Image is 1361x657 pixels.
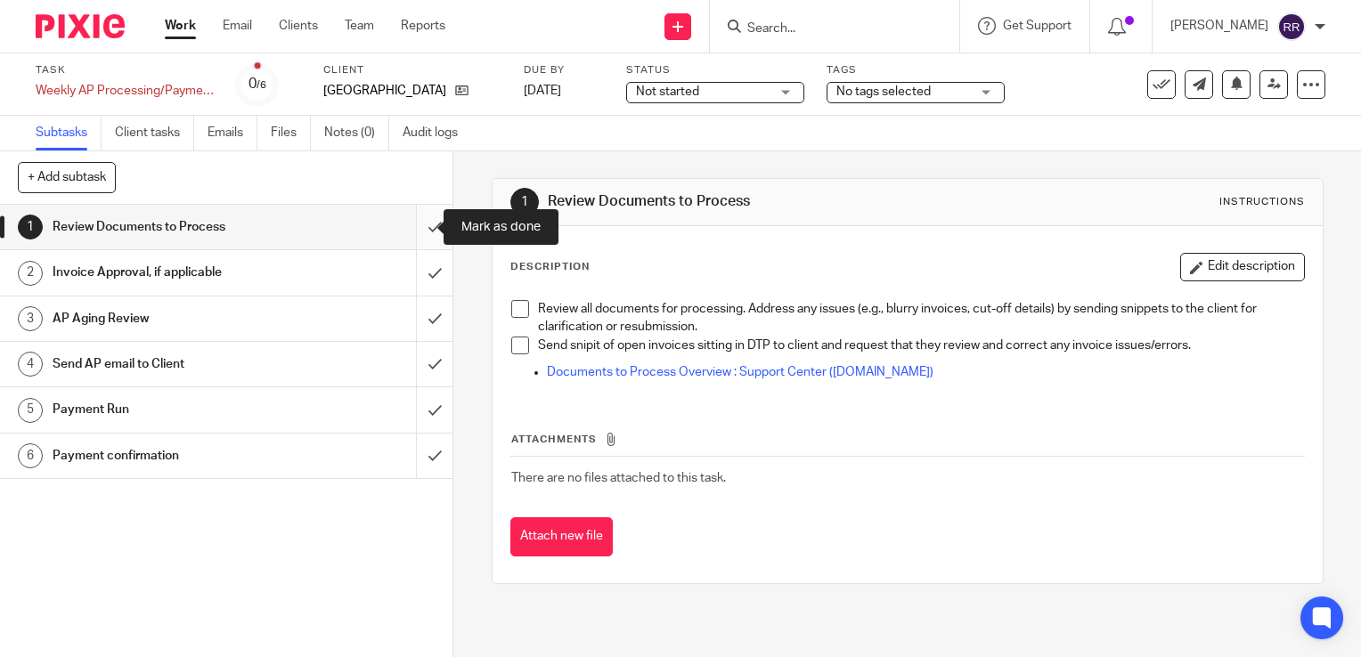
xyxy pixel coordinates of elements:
p: Send snipit of open invoices sitting in DTP to client and request that they review and correct an... [538,337,1304,354]
a: Client tasks [115,116,194,150]
div: 1 [18,215,43,239]
label: Status [626,63,804,77]
a: Files [271,116,311,150]
a: Reports [401,17,445,35]
div: 5 [18,398,43,423]
h1: AP Aging Review [53,305,283,332]
div: 4 [18,352,43,377]
div: 3 [18,306,43,331]
div: 0 [249,74,266,94]
div: Weekly AP Processing/Payment [36,82,214,100]
button: Attach new file [510,517,613,557]
small: /6 [257,80,266,90]
button: + Add subtask [18,162,116,192]
label: Due by [524,63,604,77]
h1: Payment confirmation [53,442,283,469]
h1: Invoice Approval, if applicable [53,259,283,286]
a: Documents to Process Overview : Support Center ([DOMAIN_NAME]) [547,366,933,378]
div: 1 [510,188,539,216]
a: Team [345,17,374,35]
input: Search [746,21,906,37]
h1: Review Documents to Process [548,192,945,211]
span: Get Support [1003,20,1072,32]
h1: Payment Run [53,396,283,423]
label: Tags [827,63,1005,77]
a: Clients [279,17,318,35]
span: There are no files attached to this task. [511,472,726,484]
span: Not started [636,85,699,98]
a: Subtasks [36,116,102,150]
div: 2 [18,261,43,286]
img: Pixie [36,14,125,38]
button: Edit description [1180,253,1305,281]
a: Emails [208,116,257,150]
a: Notes (0) [324,116,389,150]
label: Task [36,63,214,77]
label: Client [323,63,501,77]
span: [DATE] [524,85,561,97]
img: svg%3E [1277,12,1306,41]
h1: Send AP email to Client [53,351,283,377]
a: Work [165,17,196,35]
a: Email [223,17,252,35]
p: [GEOGRAPHIC_DATA] [323,82,446,100]
div: 6 [18,443,43,468]
span: No tags selected [836,85,931,98]
a: Audit logs [403,116,471,150]
div: Instructions [1219,195,1305,209]
span: Attachments [511,434,597,444]
h1: Review Documents to Process [53,214,283,240]
p: Description [510,260,590,274]
p: [PERSON_NAME] [1170,17,1268,35]
p: Review all documents for processing. Address any issues (e.g., blurry invoices, cut-off details) ... [538,300,1304,337]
